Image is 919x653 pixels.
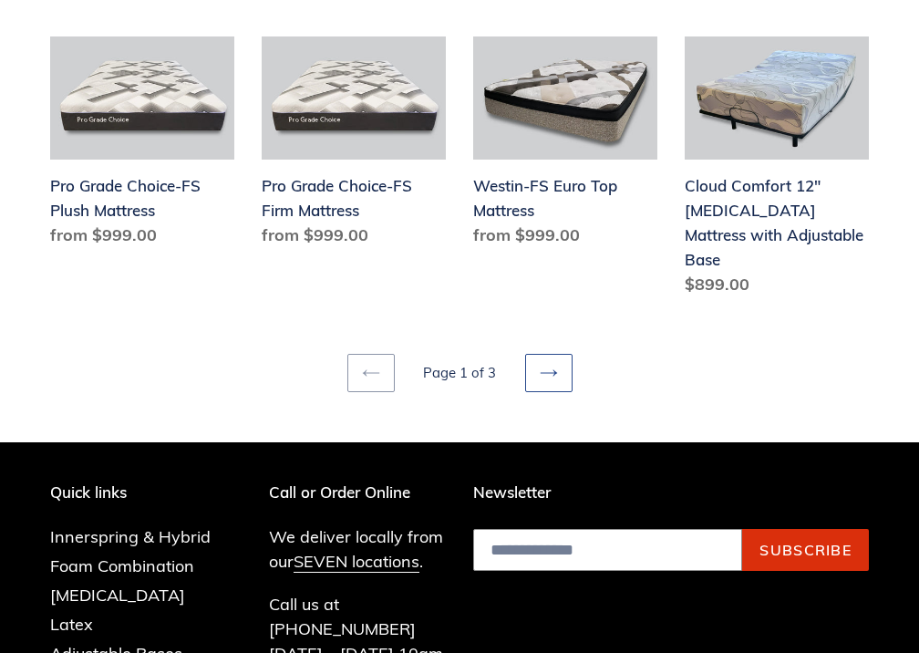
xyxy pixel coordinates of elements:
[294,551,419,573] a: SEVEN locations
[742,529,869,571] button: Subscribe
[269,483,447,502] p: Call or Order Online
[50,614,93,635] a: Latex
[269,524,447,574] p: We deliver locally from our .
[50,585,185,606] a: [MEDICAL_DATA]
[473,529,742,571] input: Email address
[473,483,869,502] p: Newsletter
[50,555,194,576] a: Foam Combination
[50,36,234,254] a: Pro Grade Choice-FS Plush Mattress
[50,526,211,547] a: Innerspring & Hybrid
[50,483,238,502] p: Quick links
[398,363,521,384] li: Page 1 of 3
[473,36,657,254] a: Westin-FS Euro Top Mattress
[759,541,852,559] span: Subscribe
[685,36,869,304] a: Cloud Comfort 12" Memory Foam Mattress with Adjustable Base
[262,36,446,254] a: Pro Grade Choice-FS Firm Mattress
